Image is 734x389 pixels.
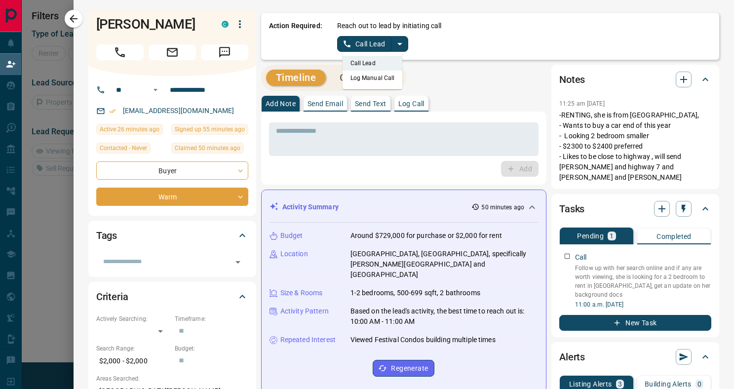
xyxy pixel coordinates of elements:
[350,249,538,280] p: [GEOGRAPHIC_DATA], [GEOGRAPHIC_DATA], specifically [PERSON_NAME][GEOGRAPHIC_DATA] and [GEOGRAPHIC...
[175,143,240,153] span: Claimed 50 minutes ago
[222,21,229,28] div: condos.ca
[398,100,425,107] p: Log Call
[266,70,326,86] button: Timeline
[350,306,538,327] p: Based on the lead's activity, the best time to reach out is: 10:00 AM - 11:00 AM
[109,108,116,115] svg: Email Verified
[280,249,308,259] p: Location
[150,84,161,96] button: Open
[96,224,248,247] div: Tags
[100,143,147,153] span: Contacted - Never
[280,306,329,316] p: Activity Pattern
[231,255,245,269] button: Open
[270,198,538,216] div: Activity Summary50 minutes ago
[350,231,502,241] p: Around $729,000 for purchase or $2,000 for rent
[96,374,248,383] p: Areas Searched:
[175,124,245,134] span: Signed up 55 minutes ago
[350,335,496,345] p: Viewed Festival Condos building multiple times
[96,161,248,180] div: Buyer
[175,314,248,323] p: Timeframe:
[330,70,401,86] button: Campaigns
[559,349,585,365] h2: Alerts
[575,252,587,263] p: Call
[96,188,248,206] div: Warm
[575,264,711,299] p: Follow up with her search online and if any are worth viewing, she is looking for a 2 bedroom to ...
[175,344,248,353] p: Budget:
[308,100,343,107] p: Send Email
[96,353,170,369] p: $2,000 - $2,000
[282,202,339,212] p: Activity Summary
[559,315,711,331] button: New Task
[559,72,585,87] h2: Notes
[100,124,159,134] span: Active 26 minutes ago
[559,100,605,107] p: 11:25 am [DATE]
[577,233,604,239] p: Pending
[610,233,614,239] p: 1
[96,16,207,32] h1: [PERSON_NAME]
[337,36,392,52] button: Call Lead
[337,36,409,52] div: split button
[697,381,701,388] p: 0
[355,100,386,107] p: Send Text
[373,360,434,377] button: Regenerate
[343,71,403,85] li: Log Manual Call
[481,203,524,212] p: 50 minutes ago
[269,21,322,52] p: Action Required:
[343,56,403,71] li: Call Lead
[266,100,296,107] p: Add Note
[559,197,711,221] div: Tasks
[280,288,323,298] p: Size & Rooms
[559,201,584,217] h2: Tasks
[149,44,196,60] span: Email
[569,381,612,388] p: Listing Alerts
[559,345,711,369] div: Alerts
[575,300,711,309] p: 11:00 a.m. [DATE]
[657,233,692,240] p: Completed
[280,335,336,345] p: Repeated Interest
[350,288,480,298] p: 1-2 bedrooms, 500-699 sqft, 2 bathrooms
[96,124,166,138] div: Tue Sep 16 2025
[201,44,248,60] span: Message
[337,21,442,31] p: Reach out to lead by initiating call
[171,124,248,138] div: Tue Sep 16 2025
[123,107,234,115] a: [EMAIL_ADDRESS][DOMAIN_NAME]
[171,143,248,156] div: Tue Sep 16 2025
[645,381,692,388] p: Building Alerts
[559,110,711,183] p: -RENTING, she is from [GEOGRAPHIC_DATA], - Wants to buy a car end of this year - Looking 2 bedroo...
[96,228,117,243] h2: Tags
[96,285,248,309] div: Criteria
[618,381,622,388] p: 3
[559,68,711,91] div: Notes
[96,289,128,305] h2: Criteria
[280,231,303,241] p: Budget
[96,314,170,323] p: Actively Searching:
[96,44,144,60] span: Call
[96,344,170,353] p: Search Range:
